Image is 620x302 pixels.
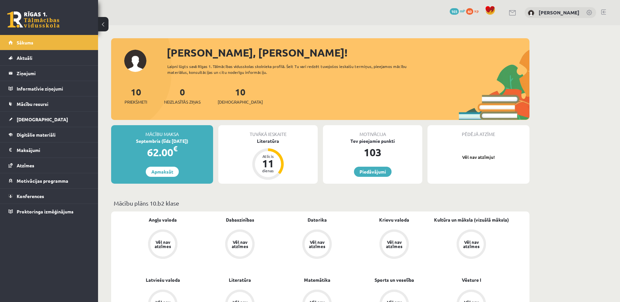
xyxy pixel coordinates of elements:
[164,99,201,105] span: Neizlasītās ziņas
[474,8,478,13] span: xp
[8,96,90,111] a: Mācību resursi
[385,240,403,248] div: Vēl nav atzīmes
[323,144,422,160] div: 103
[17,178,68,184] span: Motivācijas programma
[146,167,179,177] a: Apmaksāt
[17,143,90,158] legend: Maksājumi
[124,229,201,260] a: Vēl nav atzīmes
[308,240,326,248] div: Vēl nav atzīmes
[114,199,527,208] p: Mācību plāns 10.b2 klase
[149,216,177,223] a: Angļu valoda
[304,277,330,283] a: Matemātika
[218,138,318,181] a: Literatūra Atlicis 11 dienas
[427,125,529,138] div: Pēdējā atzīme
[8,189,90,204] a: Konferences
[8,158,90,173] a: Atzīmes
[528,10,534,16] img: Inga Sama
[431,154,526,160] p: Vēl nav atzīmju!
[111,138,213,144] div: Septembris (līdz [DATE])
[8,143,90,158] a: Maksājumi
[8,81,90,96] a: Informatīvie ziņojumi
[258,158,278,169] div: 11
[146,277,180,283] a: Latviešu valoda
[154,240,172,248] div: Vēl nav atzīmes
[229,277,251,283] a: Literatūra
[434,216,509,223] a: Kultūra un māksla (vizuālā māksla)
[173,144,177,153] span: €
[231,240,249,248] div: Vēl nav atzīmes
[379,216,409,223] a: Krievu valoda
[462,277,481,283] a: Vēsture I
[258,154,278,158] div: Atlicis
[354,167,392,177] a: Piedāvājumi
[167,63,418,75] div: Laipni lūgts savā Rīgas 1. Tālmācības vidusskolas skolnieka profilā. Šeit Tu vari redzēt tuvojošo...
[111,144,213,160] div: 62.00
[433,229,510,260] a: Vēl nav atzīmes
[17,66,90,81] legend: Ziņojumi
[218,138,318,144] div: Literatūra
[7,11,59,28] a: Rīgas 1. Tālmācības vidusskola
[258,169,278,173] div: dienas
[450,8,459,15] span: 103
[8,112,90,127] a: [DEMOGRAPHIC_DATA]
[17,40,33,45] span: Sākums
[218,86,263,105] a: 10[DEMOGRAPHIC_DATA]
[8,50,90,65] a: Aktuāli
[539,9,579,16] a: [PERSON_NAME]
[226,216,254,223] a: Dabaszinības
[8,66,90,81] a: Ziņojumi
[17,209,74,214] span: Proktoringa izmēģinājums
[323,138,422,144] div: Tev pieejamie punkti
[278,229,356,260] a: Vēl nav atzīmes
[8,35,90,50] a: Sākums
[323,125,422,138] div: Motivācija
[17,162,34,168] span: Atzīmes
[164,86,201,105] a: 0Neizlasītās ziņas
[125,99,147,105] span: Priekšmeti
[466,8,473,15] span: 60
[17,116,68,122] span: [DEMOGRAPHIC_DATA]
[356,229,433,260] a: Vēl nav atzīmes
[462,240,480,248] div: Vēl nav atzīmes
[8,127,90,142] a: Digitālie materiāli
[460,8,465,13] span: mP
[17,55,32,61] span: Aktuāli
[8,173,90,188] a: Motivācijas programma
[450,8,465,13] a: 103 mP
[17,132,56,138] span: Digitālie materiāli
[17,193,44,199] span: Konferences
[466,8,482,13] a: 60 xp
[111,125,213,138] div: Mācību maksa
[125,86,147,105] a: 10Priekšmeti
[308,216,327,223] a: Datorika
[17,101,48,107] span: Mācību resursi
[218,125,318,138] div: Tuvākā ieskaite
[17,81,90,96] legend: Informatīvie ziņojumi
[375,277,414,283] a: Sports un veselība
[218,99,263,105] span: [DEMOGRAPHIC_DATA]
[167,45,529,60] div: [PERSON_NAME], [PERSON_NAME]!
[201,229,278,260] a: Vēl nav atzīmes
[8,204,90,219] a: Proktoringa izmēģinājums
